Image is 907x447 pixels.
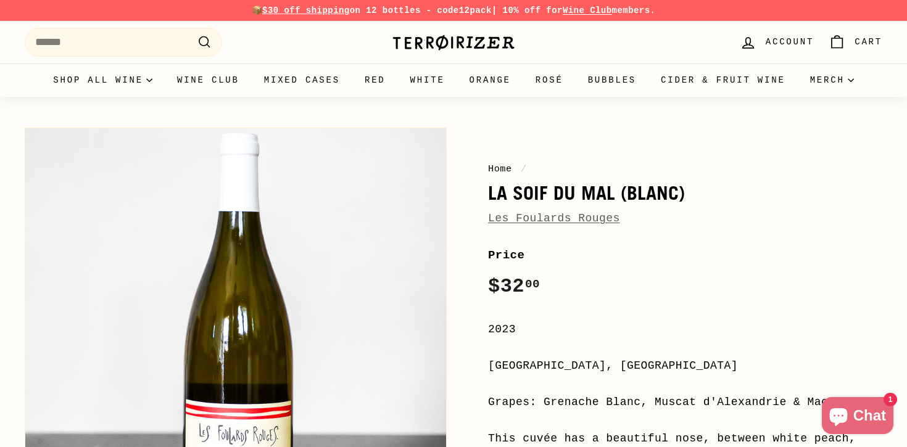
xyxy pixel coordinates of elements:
summary: Shop all wine [41,64,165,97]
sup: 00 [525,277,540,291]
a: Mixed Cases [252,64,352,97]
a: Account [732,24,821,60]
p: 📦 on 12 bottles - code | 10% off for members. [25,4,882,17]
span: $32 [488,275,540,298]
div: [GEOGRAPHIC_DATA], [GEOGRAPHIC_DATA] [488,357,882,375]
a: White [398,64,457,97]
a: Red [352,64,398,97]
summary: Merch [798,64,866,97]
a: Cart [821,24,890,60]
label: Price [488,246,882,265]
span: Account [766,35,814,49]
span: $30 off shipping [262,6,350,15]
a: Home [488,163,512,174]
span: / [518,163,530,174]
a: Wine Club [165,64,252,97]
strong: 12pack [459,6,492,15]
span: Cart [855,35,882,49]
a: Cider & Fruit Wine [648,64,798,97]
a: Rosé [523,64,576,97]
div: 2023 [488,321,882,338]
nav: breadcrumbs [488,162,882,176]
a: Bubbles [576,64,648,97]
a: Orange [457,64,523,97]
a: Les Foulards Rouges [488,212,620,224]
inbox-online-store-chat: Shopify online store chat [818,397,897,437]
a: Wine Club [563,6,612,15]
div: Grapes: Grenache Blanc, Muscat d'Alexandrie & Macabeu [488,393,882,411]
h1: La Soif du Mal (blanc) [488,182,882,203]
